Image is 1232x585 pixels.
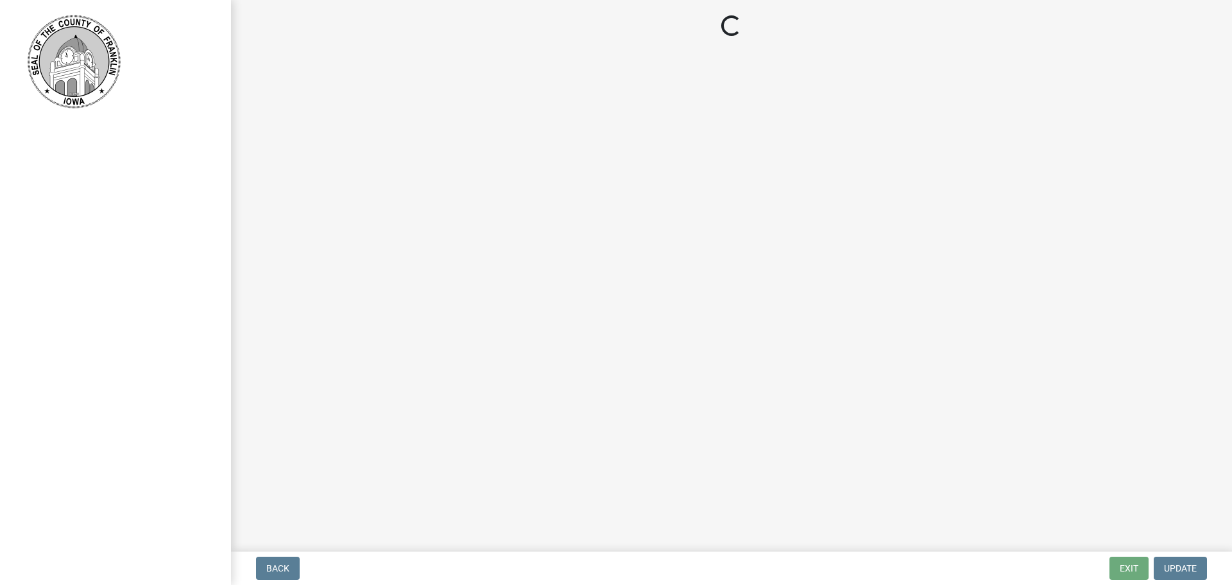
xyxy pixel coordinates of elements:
button: Back [256,557,300,580]
img: Franklin County, Iowa [26,13,122,110]
span: Back [266,563,289,573]
span: Update [1164,563,1197,573]
button: Update [1154,557,1207,580]
button: Exit [1109,557,1149,580]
